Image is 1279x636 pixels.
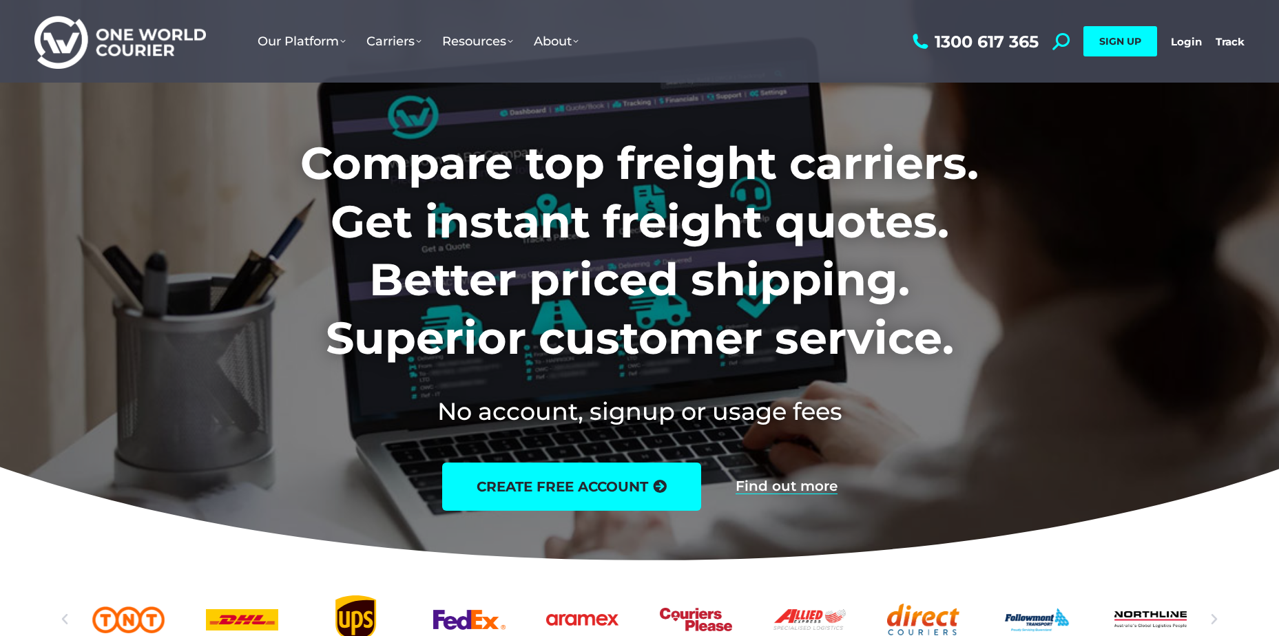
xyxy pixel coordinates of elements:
a: Carriers [356,20,432,63]
a: About [523,20,589,63]
h2: No account, signup or usage fees [209,394,1070,428]
a: Our Platform [247,20,356,63]
span: SIGN UP [1099,35,1141,47]
h1: Compare top freight carriers. Get instant freight quotes. Better priced shipping. Superior custom... [209,134,1070,367]
a: Find out more [736,479,838,494]
a: Resources [432,20,523,63]
span: Resources [442,34,513,49]
a: Login [1171,35,1202,48]
span: About [534,34,579,49]
a: SIGN UP [1083,26,1157,56]
span: Our Platform [258,34,346,49]
a: 1300 617 365 [909,33,1039,50]
a: create free account [442,463,701,511]
a: Track [1216,35,1245,48]
img: One World Courier [34,14,206,70]
span: Carriers [366,34,422,49]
